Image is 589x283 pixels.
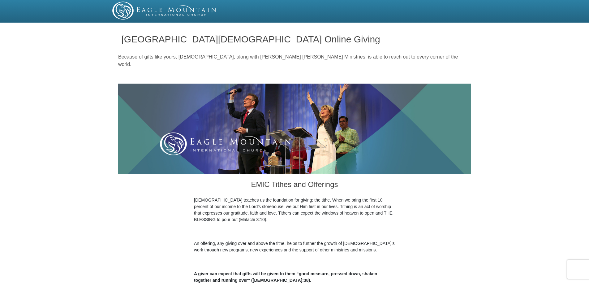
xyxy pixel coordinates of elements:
h3: EMIC Tithes and Offerings [194,174,395,197]
img: EMIC [112,2,217,20]
b: A giver can expect that gifts will be given to them “good measure, pressed down, shaken together ... [194,271,377,283]
p: [DEMOGRAPHIC_DATA] teaches us the foundation for giving: the tithe. When we bring the first 10 pe... [194,197,395,223]
p: An offering, any giving over and above the tithe, helps to further the growth of [DEMOGRAPHIC_DAT... [194,240,395,253]
h1: [GEOGRAPHIC_DATA][DEMOGRAPHIC_DATA] Online Giving [122,34,468,44]
p: Because of gifts like yours, [DEMOGRAPHIC_DATA], along with [PERSON_NAME] [PERSON_NAME] Ministrie... [118,53,471,68]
